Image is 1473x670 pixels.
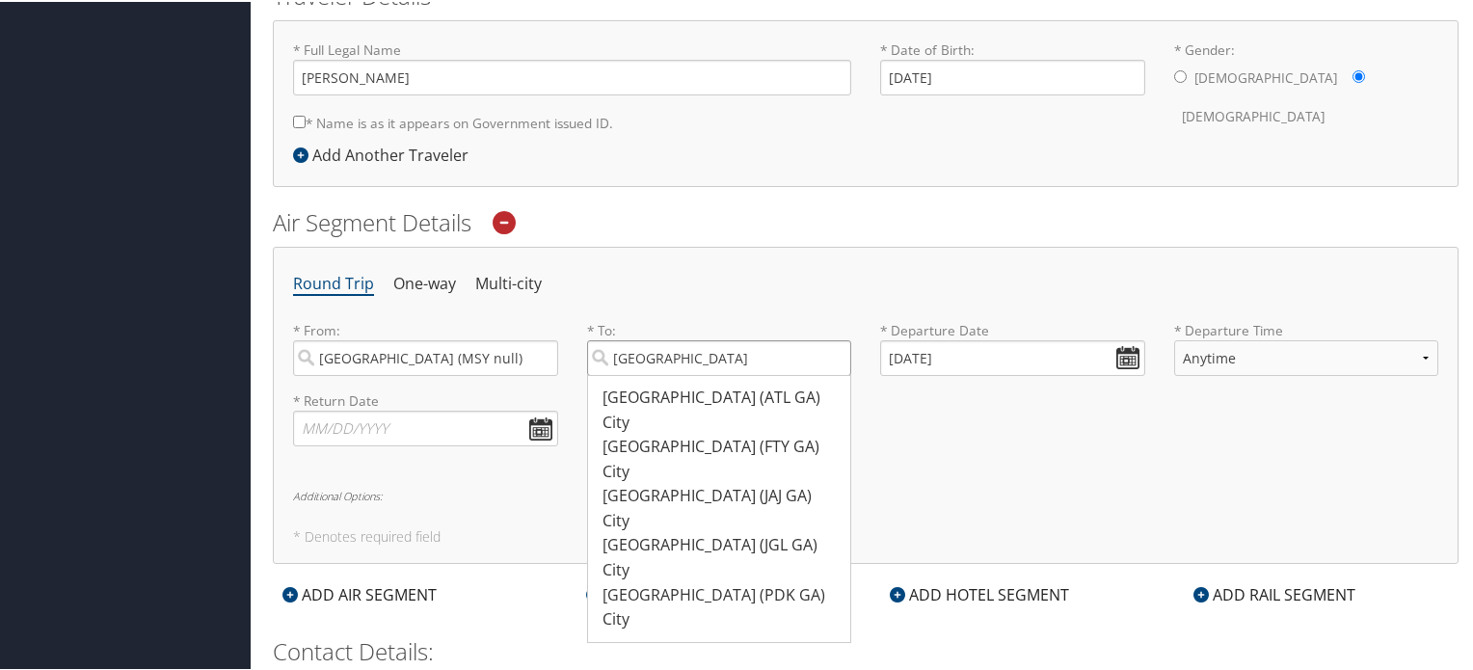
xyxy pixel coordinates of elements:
[603,384,842,409] div: [GEOGRAPHIC_DATA] (ATL GA)
[293,265,374,300] li: Round Trip
[603,581,842,606] div: [GEOGRAPHIC_DATA] (PDK GA)
[576,581,756,604] div: ADD CAR SEGMENT
[603,409,842,434] div: City
[293,142,478,165] div: Add Another Traveler
[880,338,1145,374] input: MM/DD/YYYY
[293,103,613,139] label: * Name is as it appears on Government issued ID.
[293,58,851,94] input: * Full Legal Name
[603,433,842,458] div: [GEOGRAPHIC_DATA] (FTY GA)
[293,489,1438,499] h6: Additional Options:
[1174,39,1439,134] label: * Gender:
[475,265,542,300] li: Multi-city
[880,319,1145,338] label: * Departure Date
[1184,581,1365,604] div: ADD RAIL SEGMENT
[293,114,306,126] input: * Name is as it appears on Government issued ID.
[1182,96,1325,133] label: [DEMOGRAPHIC_DATA]
[603,458,842,483] div: City
[273,633,1459,666] h2: Contact Details:
[393,265,456,300] li: One-way
[293,409,558,444] input: MM/DD/YYYY
[293,319,558,374] label: * From:
[880,39,1145,94] label: * Date of Birth:
[603,556,842,581] div: City
[587,319,852,374] label: * To:
[603,482,842,507] div: [GEOGRAPHIC_DATA] (JAJ GA)
[273,204,1459,237] h2: Air Segment Details
[1174,68,1187,81] input: * Gender:[DEMOGRAPHIC_DATA][DEMOGRAPHIC_DATA]
[603,531,842,556] div: [GEOGRAPHIC_DATA] (JGL GA)
[587,338,852,374] input: [GEOGRAPHIC_DATA] (ATL GA)City[GEOGRAPHIC_DATA] (FTY GA)City[GEOGRAPHIC_DATA] (JAJ GA)City[GEOGRA...
[1174,338,1439,374] select: * Departure Time
[293,338,558,374] input: City or Airport Code
[603,605,842,630] div: City
[1194,58,1337,94] label: [DEMOGRAPHIC_DATA]
[293,389,558,409] label: * Return Date
[293,528,1438,542] h5: * Denotes required field
[293,39,851,94] label: * Full Legal Name
[603,507,842,532] div: City
[880,58,1145,94] input: * Date of Birth:
[1352,68,1365,81] input: * Gender:[DEMOGRAPHIC_DATA][DEMOGRAPHIC_DATA]
[273,581,446,604] div: ADD AIR SEGMENT
[880,581,1079,604] div: ADD HOTEL SEGMENT
[1174,319,1439,389] label: * Departure Time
